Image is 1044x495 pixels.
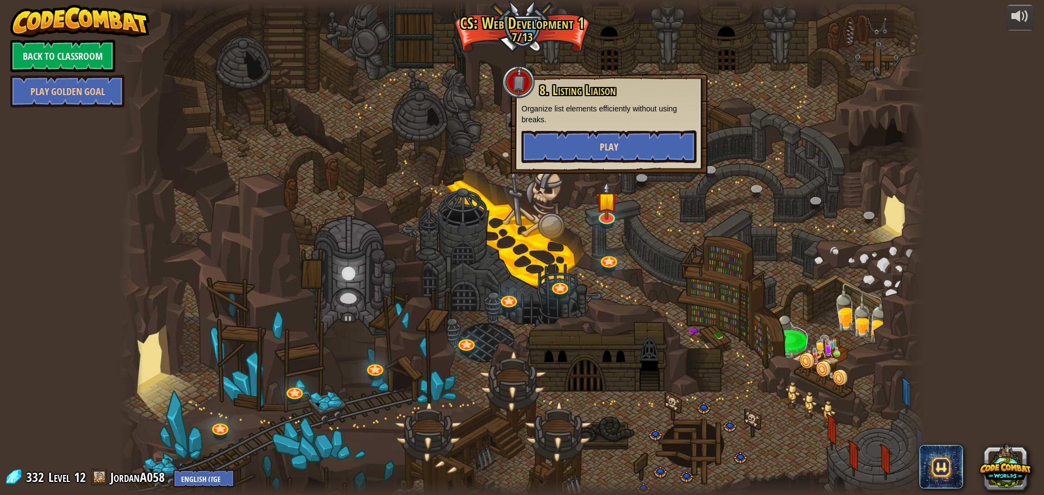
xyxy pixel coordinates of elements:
span: 332 [26,468,47,486]
a: JordanA058 [110,468,168,486]
button: Adjust volume [1006,5,1034,30]
button: Play [521,130,697,163]
a: Play Golden Goal [10,75,125,108]
span: 12 [74,468,86,486]
img: level-banner-started.png [596,182,618,220]
span: Play [600,140,618,154]
p: Organize list elements efficiently without using breaks. [521,103,697,125]
span: Level [48,468,70,486]
img: CodeCombat - Learn how to code by playing a game [10,5,150,37]
a: Back to Classroom [10,40,115,72]
span: 8. Listing Liaison [539,81,616,99]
